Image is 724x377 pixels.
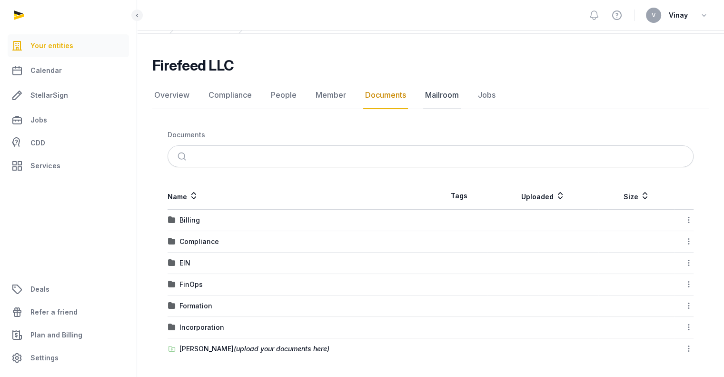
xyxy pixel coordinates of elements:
[234,345,329,353] span: (upload your documents here)
[314,82,348,109] a: Member
[8,109,129,132] a: Jobs
[8,154,129,177] a: Services
[168,324,176,331] img: folder.svg
[179,258,190,268] div: EIN
[179,215,200,225] div: Billing
[30,137,45,149] span: CDD
[652,12,656,18] span: V
[207,82,254,109] a: Compliance
[553,267,724,377] iframe: Chat Widget
[8,278,129,301] a: Deals
[152,57,234,74] h2: Firefeed LLC
[168,130,205,140] div: Documents
[363,82,408,109] a: Documents
[172,146,194,167] button: Submit
[30,90,68,101] span: StellarSign
[168,183,431,210] th: Name
[598,183,674,210] th: Size
[476,82,497,109] a: Jobs
[30,284,50,295] span: Deals
[168,345,176,353] img: folder-upload.svg
[30,329,82,341] span: Plan and Billing
[423,82,461,109] a: Mailroom
[168,124,694,145] nav: Breadcrumb
[30,114,47,126] span: Jobs
[646,8,661,23] button: V
[669,10,688,21] span: Vinay
[168,281,176,288] img: folder.svg
[30,160,60,172] span: Services
[30,40,73,51] span: Your entities
[431,183,487,210] th: Tags
[179,301,212,311] div: Formation
[179,280,203,289] div: FinOps
[8,34,129,57] a: Your entities
[8,84,129,107] a: StellarSign
[487,183,598,210] th: Uploaded
[8,324,129,346] a: Plan and Billing
[168,216,176,224] img: folder.svg
[30,65,62,76] span: Calendar
[179,237,219,246] div: Compliance
[8,133,129,153] a: CDD
[152,82,709,109] nav: Tabs
[179,323,224,332] div: Incorporation
[168,259,176,267] img: folder.svg
[179,344,329,354] div: [PERSON_NAME]
[269,82,298,109] a: People
[152,82,191,109] a: Overview
[168,302,176,310] img: folder.svg
[8,59,129,82] a: Calendar
[8,346,129,369] a: Settings
[30,306,78,318] span: Refer a friend
[168,238,176,245] img: folder.svg
[30,352,59,364] span: Settings
[8,301,129,324] a: Refer a friend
